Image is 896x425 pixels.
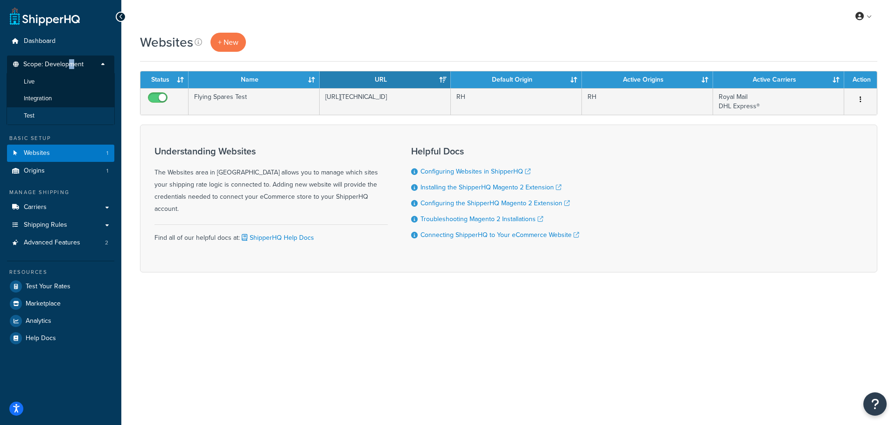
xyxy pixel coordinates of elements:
[26,317,51,325] span: Analytics
[7,313,114,329] a: Analytics
[582,88,713,115] td: RH
[863,392,887,416] button: Open Resource Center
[320,88,451,115] td: [URL][TECHNICAL_ID]
[24,78,35,86] span: Live
[10,7,80,26] a: ShipperHQ Home
[713,88,844,115] td: Royal Mail DHL Express®
[26,300,61,308] span: Marketplace
[420,198,570,208] a: Configuring the ShipperHQ Magento 2 Extension
[7,234,114,251] a: Advanced Features 2
[210,33,246,52] a: + New
[7,278,114,295] a: Test Your Rates
[7,162,114,180] a: Origins 1
[7,107,115,125] li: Test
[420,214,543,224] a: Troubleshooting Magento 2 Installations
[582,71,713,88] th: Active Origins: activate to sort column ascending
[7,145,114,162] a: Websites 1
[420,167,531,176] a: Configuring Websites in ShipperHQ
[411,146,579,156] h3: Helpful Docs
[7,90,115,107] li: Integration
[189,88,320,115] td: Flying Spares Test
[7,134,114,142] div: Basic Setup
[140,71,189,88] th: Status: activate to sort column ascending
[420,230,579,240] a: Connecting ShipperHQ to Your eCommerce Website
[26,283,70,291] span: Test Your Rates
[26,334,56,342] span: Help Docs
[7,33,114,50] a: Dashboard
[24,149,50,157] span: Websites
[24,167,45,175] span: Origins
[240,233,314,243] a: ShipperHQ Help Docs
[106,167,108,175] span: 1
[7,73,115,91] li: Live
[713,71,844,88] th: Active Carriers: activate to sort column ascending
[7,162,114,180] li: Origins
[7,145,114,162] li: Websites
[189,71,320,88] th: Name: activate to sort column ascending
[218,37,238,48] span: + New
[7,234,114,251] li: Advanced Features
[140,33,193,51] h1: Websites
[7,268,114,276] div: Resources
[23,61,84,69] span: Scope: Development
[24,239,80,247] span: Advanced Features
[105,239,108,247] span: 2
[320,71,451,88] th: URL: activate to sort column ascending
[7,295,114,312] a: Marketplace
[7,330,114,347] a: Help Docs
[7,199,114,216] a: Carriers
[420,182,561,192] a: Installing the ShipperHQ Magento 2 Extension
[451,88,582,115] td: RH
[24,203,47,211] span: Carriers
[7,188,114,196] div: Manage Shipping
[24,95,52,103] span: Integration
[844,71,877,88] th: Action
[24,37,56,45] span: Dashboard
[451,71,582,88] th: Default Origin: activate to sort column ascending
[154,146,388,156] h3: Understanding Websites
[7,216,114,234] a: Shipping Rules
[154,146,388,215] div: The Websites area in [GEOGRAPHIC_DATA] allows you to manage which sites your shipping rate logic ...
[24,112,35,120] span: Test
[24,221,67,229] span: Shipping Rules
[106,149,108,157] span: 1
[154,224,388,244] div: Find all of our helpful docs at:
